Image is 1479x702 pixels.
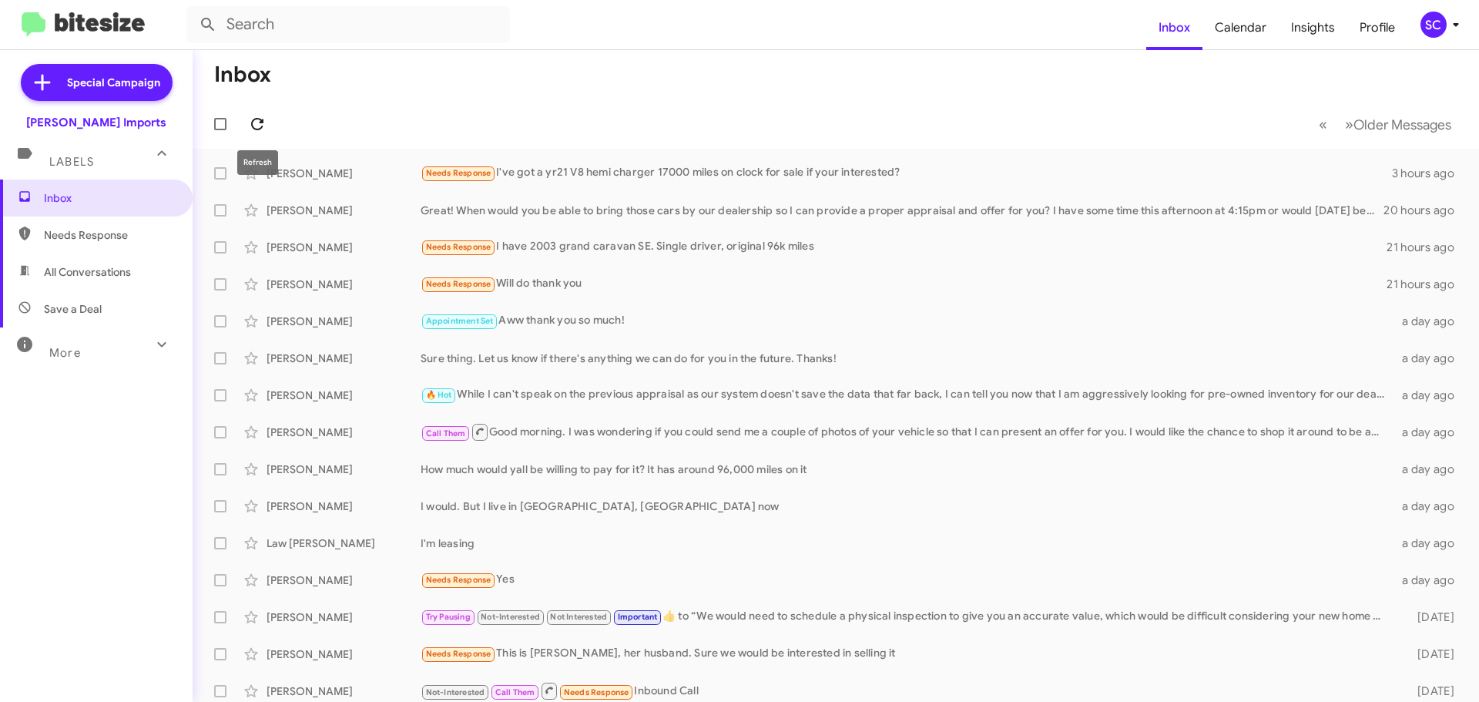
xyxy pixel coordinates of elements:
[426,279,491,289] span: Needs Response
[1146,5,1202,50] a: Inbox
[237,150,278,175] div: Refresh
[1407,12,1462,38] button: SC
[214,62,271,87] h1: Inbox
[421,681,1393,700] div: Inbound Call
[267,388,421,403] div: [PERSON_NAME]
[426,575,491,585] span: Needs Response
[267,536,421,551] div: Law [PERSON_NAME]
[1319,115,1327,134] span: «
[1393,314,1467,329] div: a day ago
[421,312,1393,330] div: Aww thank you so much!
[1393,536,1467,551] div: a day ago
[426,242,491,252] span: Needs Response
[421,351,1393,366] div: Sure thing. Let us know if there's anything we can do for you in the future. Thanks!
[1393,684,1467,699] div: [DATE]
[267,573,421,588] div: [PERSON_NAME]
[1393,388,1467,403] div: a day ago
[426,649,491,659] span: Needs Response
[426,612,471,622] span: Try Pausing
[267,314,421,329] div: [PERSON_NAME]
[267,277,421,292] div: [PERSON_NAME]
[421,462,1393,477] div: How much would yall be willing to pay for it? It has around 96,000 miles on it
[426,687,485,697] span: Not-Interested
[1387,240,1467,255] div: 21 hours ago
[421,275,1387,293] div: Will do thank you
[44,227,175,243] span: Needs Response
[1392,166,1467,181] div: 3 hours ago
[426,390,452,400] span: 🔥 Hot
[49,346,81,360] span: More
[267,462,421,477] div: [PERSON_NAME]
[67,75,160,90] span: Special Campaign
[426,168,491,178] span: Needs Response
[421,608,1393,626] div: ​👍​ to “ We would need to schedule a physical inspection to give you an accurate value, which wou...
[421,164,1392,182] div: I've got a yr21 V8 hemi charger 17000 miles on clock for sale if your interested?
[267,351,421,366] div: [PERSON_NAME]
[481,612,540,622] span: Not-Interested
[1345,115,1353,134] span: »
[49,155,94,169] span: Labels
[1393,351,1467,366] div: a day ago
[267,684,421,699] div: [PERSON_NAME]
[1393,499,1467,514] div: a day ago
[421,422,1393,442] div: Good morning. I was wondering if you could send me a couple of photos of your vehicle so that I c...
[426,316,494,326] span: Appointment Set
[267,166,421,181] div: [PERSON_NAME]
[1347,5,1407,50] a: Profile
[267,203,421,218] div: [PERSON_NAME]
[421,571,1393,589] div: Yes
[186,6,510,43] input: Search
[267,425,421,440] div: [PERSON_NAME]
[421,386,1393,404] div: While I can't speak on the previous appraisal as our system doesn't save the data that far back, ...
[1393,425,1467,440] div: a day ago
[1383,203,1467,218] div: 20 hours ago
[421,238,1387,256] div: I have 2003 grand caravan SE. Single driver, original 96k miles
[44,190,175,206] span: Inbox
[1387,277,1467,292] div: 21 hours ago
[21,64,173,101] a: Special Campaign
[421,203,1383,218] div: Great! When would you be able to bring those cars by our dealership so I can provide a proper app...
[267,499,421,514] div: [PERSON_NAME]
[1279,5,1347,50] a: Insights
[426,428,466,438] span: Call Them
[1393,647,1467,662] div: [DATE]
[564,687,629,697] span: Needs Response
[1336,109,1461,140] button: Next
[421,536,1393,551] div: I'm leasing
[421,645,1393,663] div: This is [PERSON_NAME], her husband. Sure we would be interested in selling it
[1420,12,1447,38] div: SC
[44,301,102,317] span: Save a Deal
[1393,610,1467,625] div: [DATE]
[267,610,421,625] div: [PERSON_NAME]
[1310,109,1461,140] nav: Page navigation example
[1353,116,1451,133] span: Older Messages
[1393,462,1467,477] div: a day ago
[267,647,421,662] div: [PERSON_NAME]
[495,687,535,697] span: Call Them
[1202,5,1279,50] a: Calendar
[26,115,166,130] div: [PERSON_NAME] Imports
[1310,109,1336,140] button: Previous
[44,264,131,280] span: All Conversations
[1393,573,1467,588] div: a day ago
[550,612,607,622] span: Not Interested
[618,612,658,622] span: Important
[267,240,421,255] div: [PERSON_NAME]
[421,499,1393,514] div: I would. But I live in [GEOGRAPHIC_DATA], [GEOGRAPHIC_DATA] now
